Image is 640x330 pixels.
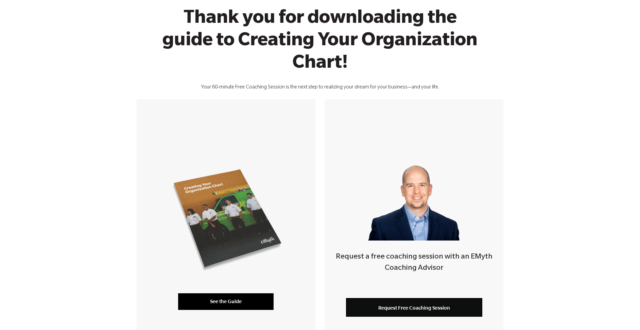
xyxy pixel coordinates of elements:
span: Request Free Coaching Session [378,305,450,311]
a: See the Guide [178,293,274,310]
a: Request Free Coaching Session [346,298,482,317]
h4: Request a free coaching session with an EMyth Coaching Advisor [325,252,503,275]
img: orgchart-mock-up [156,161,295,282]
iframe: Chat Widget [606,297,640,330]
span: Your 60-minute Free Coaching Session is the next step to realizing your dream for your business—a... [201,85,439,90]
img: Smart-business-coach.png [365,152,463,241]
span: Thank you for downloading the guide to Creating Your Organization Chart! [162,10,478,75]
